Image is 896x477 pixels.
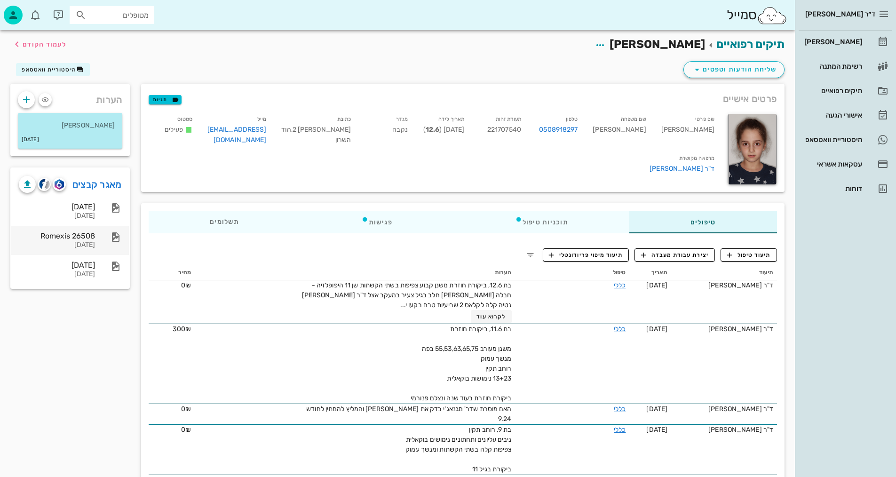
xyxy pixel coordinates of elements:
[173,325,190,333] span: 300₪
[487,126,521,134] span: 221707540
[476,313,506,320] span: לקרוא עוד
[802,136,862,143] div: היסטוריית וואטסאפ
[805,10,875,18] span: ד״ר [PERSON_NAME]
[646,325,667,333] span: [DATE]
[646,426,667,434] span: [DATE]
[207,126,267,144] a: [EMAIL_ADDRESS][DOMAIN_NAME]
[405,426,511,473] span: בת 9, רוחב תקין ניבים עליונים ותחתונים נימושים בוקאלית צפיפות קלה בשתי הקשתות ומנשך עמוק ביקורת ב...
[721,248,777,262] button: תיעוד טיפול
[306,405,511,423] span: האם מוסרת שדר' מגנאג'י בדק את [PERSON_NAME] והמליץ להמתין לחודש 9.24
[799,128,892,151] a: היסטוריית וואטסאפ
[19,241,95,249] div: [DATE]
[149,95,182,104] button: תגיות
[799,79,892,102] a: תיקים רפואיים
[19,212,95,220] div: [DATE]
[411,325,511,402] span: בת 11.6, ביקורת חוזרת משנן מעורב 55,53,63,65,75 בפה מנשך עמוק רוחב תקין 13+23 נימושות בוקאלית ביק...
[646,405,667,413] span: [DATE]
[646,281,667,289] span: [DATE]
[25,120,115,131] p: [PERSON_NAME]
[629,211,777,233] div: טיפולים
[257,116,266,122] small: מייל
[799,31,892,53] a: [PERSON_NAME]
[802,63,862,70] div: רשימת המתנה
[337,116,351,122] small: כתובת
[396,116,407,122] small: מגדר
[22,66,76,73] span: היסטוריית וואטסאפ
[799,177,892,200] a: דוחות
[426,126,439,134] strong: 12.6
[716,38,785,51] a: תיקים רפואיים
[358,112,415,151] div: נקבה
[454,211,629,233] div: תוכניות טיפול
[181,281,191,289] span: 0₪
[38,178,51,191] button: cliniview logo
[641,251,709,259] span: יצירת עבודת מעבדה
[72,177,122,192] a: מאגר קבצים
[19,261,95,270] div: [DATE]
[10,84,130,111] div: הערות
[621,116,646,122] small: שם משפחה
[181,426,191,434] span: 0₪
[181,405,191,413] span: 0₪
[16,63,90,76] button: היסטוריית וואטסאפ
[727,5,787,25] div: סמייל
[19,270,95,278] div: [DATE]
[614,405,626,413] a: כללי
[799,55,892,78] a: רשימת המתנה
[177,116,192,122] small: סטטוס
[19,231,95,240] div: Romexis 26508
[300,211,454,233] div: פגישות
[53,178,66,191] button: romexis logo
[683,61,785,78] button: שליחת הודעות וטפסים
[281,126,351,144] span: הוד השרון
[629,265,671,280] th: תאריך
[757,6,787,25] img: SmileCloud logo
[614,281,626,289] a: כללי
[28,8,33,13] span: תג
[566,116,578,122] small: טלפון
[302,281,512,309] span: בת 12.6, ביקורת חוזרת משנן קבוע צפיפות בשתי הקשתות שן 11 היפופלזיה - חבלה [PERSON_NAME] חלב בגיל ...
[802,38,862,46] div: [PERSON_NAME]
[195,265,515,280] th: הערות
[675,324,773,334] div: ד"ר [PERSON_NAME]
[23,40,66,48] span: לעמוד הקודם
[11,36,66,53] button: לעמוד הקודם
[675,425,773,435] div: ד"ר [PERSON_NAME]
[423,126,464,134] span: [DATE] ( )
[802,111,862,119] div: אישורי הגעה
[799,104,892,127] a: אישורי הגעה
[695,116,714,122] small: שם פרטי
[691,64,777,75] span: שליחת הודעות וטפסים
[19,202,95,211] div: [DATE]
[614,325,626,333] a: כללי
[438,116,464,122] small: תאריך לידה
[22,135,39,145] small: [DATE]
[539,125,578,135] a: 0508918297
[549,251,623,259] span: תיעוד מיפוי פריודונטלי
[727,251,771,259] span: תיעוד טיפול
[802,185,862,192] div: דוחות
[671,265,777,280] th: תיעוד
[471,310,512,323] button: לקרוא עוד
[679,155,714,161] small: מרפאה מקושרת
[585,112,653,151] div: [PERSON_NAME]
[39,179,50,190] img: cliniview logo
[614,426,626,434] a: כללי
[165,126,183,134] span: פעילים
[515,265,630,280] th: טיפול
[610,38,705,51] span: [PERSON_NAME]
[634,248,715,262] button: יצירת עבודת מעבדה
[799,153,892,175] a: עסקאות אשראי
[291,126,293,134] span: ,
[802,87,862,95] div: תיקים רפואיים
[153,95,177,104] span: תגיות
[802,160,862,168] div: עסקאות אשראי
[675,404,773,414] div: ד"ר [PERSON_NAME]
[675,280,773,290] div: ד"ר [PERSON_NAME]
[151,164,714,174] a: ד"ר [PERSON_NAME]
[210,219,239,225] span: תשלומים
[723,91,777,106] span: פרטים אישיים
[55,179,63,190] img: romexis logo
[543,248,629,262] button: תיעוד מיפוי פריודונטלי
[291,126,351,134] span: [PERSON_NAME] 2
